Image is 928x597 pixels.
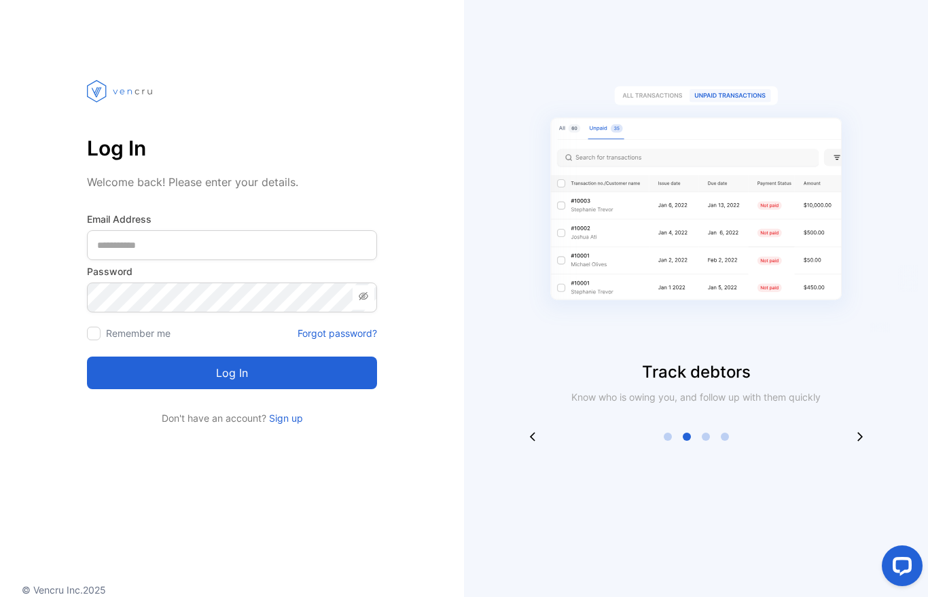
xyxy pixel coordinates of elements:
iframe: LiveChat chat widget [871,540,928,597]
a: Forgot password? [298,326,377,340]
label: Password [87,264,377,278]
a: Sign up [266,412,303,424]
p: Know who is owing you, and follow up with them quickly [566,390,827,404]
button: Log in [87,357,377,389]
p: Track debtors [464,360,928,384]
p: Welcome back! Please enter your details. [87,174,377,190]
p: Log In [87,132,377,164]
img: slider image [527,54,866,360]
label: Remember me [106,327,171,339]
p: Don't have an account? [87,411,377,425]
label: Email Address [87,212,377,226]
img: vencru logo [87,54,155,128]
